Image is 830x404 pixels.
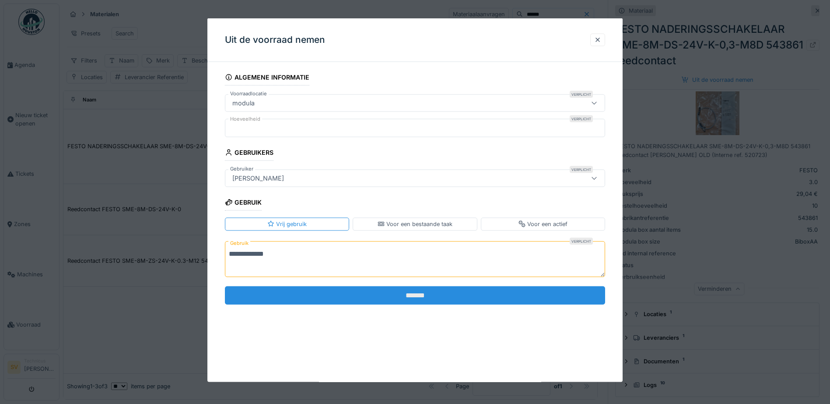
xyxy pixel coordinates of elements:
[228,237,250,248] label: Gebruik
[570,115,593,122] div: Verplicht
[570,91,593,98] div: Verplicht
[229,174,287,183] div: [PERSON_NAME]
[570,237,593,244] div: Verplicht
[225,146,273,161] div: Gebruikers
[228,90,269,98] label: Voorraadlocatie
[228,115,262,123] label: Hoeveelheid
[225,71,309,86] div: Algemene informatie
[225,196,262,211] div: Gebruik
[378,220,452,228] div: Voor een bestaande taak
[229,98,258,108] div: modula
[267,220,307,228] div: Vrij gebruik
[518,220,567,228] div: Voor een actief
[225,35,325,45] h3: Uit de voorraad nemen
[570,166,593,173] div: Verplicht
[228,165,255,173] label: Gebruiker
